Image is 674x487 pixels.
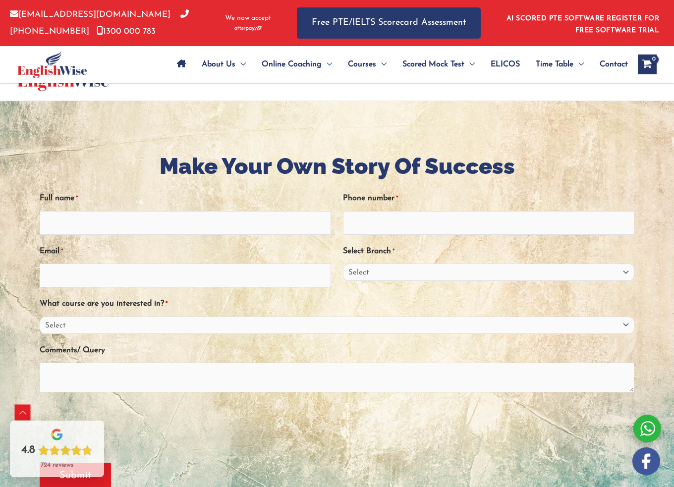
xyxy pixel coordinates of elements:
span: Contact [600,47,628,82]
span: Courses [348,47,376,82]
a: Contact [592,47,628,82]
img: cropped-ew-logo [17,51,87,78]
span: ELICOS [491,47,520,82]
div: 4.8 [21,443,35,457]
span: About Us [202,47,235,82]
a: 1300 000 783 [97,27,156,36]
span: We now accept [225,13,271,23]
a: [EMAIL_ADDRESS][DOMAIN_NAME] [10,10,170,19]
a: About UsMenu Toggle [194,47,254,82]
span: Time Table [536,47,573,82]
a: AI SCORED PTE SOFTWARE REGISTER FOR FREE SOFTWARE TRIAL [506,15,660,34]
a: CoursesMenu Toggle [340,47,394,82]
span: Menu Toggle [464,47,475,82]
span: Menu Toggle [573,47,584,82]
a: Free PTE/IELTS Scorecard Assessment [297,7,481,39]
div: Rating: 4.8 out of 5 [21,443,93,457]
span: Menu Toggle [322,47,332,82]
img: white-facebook.png [632,447,660,475]
div: 724 reviews [41,461,73,469]
a: [PHONE_NUMBER] [10,10,189,35]
a: View Shopping Cart, empty [638,54,657,74]
a: Online CoachingMenu Toggle [254,47,340,82]
span: Online Coaching [262,47,322,82]
label: Comments/ Query [40,342,105,359]
label: Select Branch [343,243,394,260]
h1: Make Your Own Story Of Success [40,151,634,182]
a: Time TableMenu Toggle [528,47,592,82]
label: Full name [40,190,78,207]
iframe: reCAPTCHA [40,406,190,445]
span: Menu Toggle [235,47,246,82]
a: Scored Mock TestMenu Toggle [394,47,483,82]
span: Scored Mock Test [402,47,464,82]
img: Afterpay-Logo [234,26,262,31]
label: What course are you interested in? [40,296,168,312]
label: Phone number [343,190,398,207]
label: Email [40,243,63,260]
aside: Header Widget 1 [501,7,664,39]
span: Menu Toggle [376,47,387,82]
a: ELICOS [483,47,528,82]
nav: Site Navigation: Main Menu [169,47,628,82]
